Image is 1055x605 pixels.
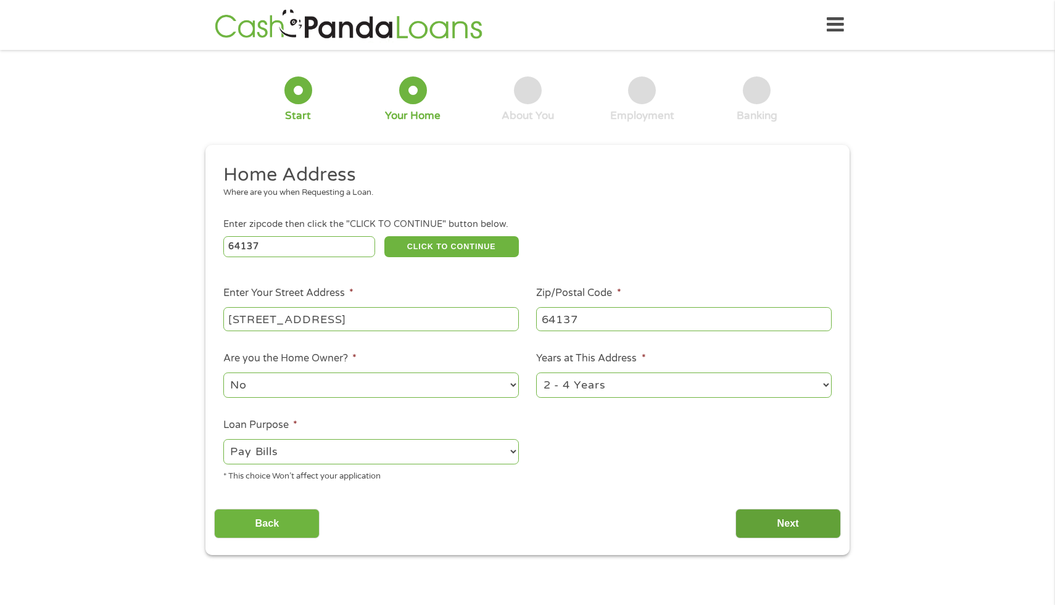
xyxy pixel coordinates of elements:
[285,109,311,123] div: Start
[223,236,376,257] input: Enter Zipcode (e.g 01510)
[223,287,354,300] label: Enter Your Street Address
[536,352,645,365] label: Years at This Address
[214,509,320,539] input: Back
[223,218,832,231] div: Enter zipcode then click the "CLICK TO CONTINUE" button below.
[735,509,841,539] input: Next
[536,287,621,300] label: Zip/Postal Code
[223,352,357,365] label: Are you the Home Owner?
[737,109,777,123] div: Banking
[211,7,486,43] img: GetLoanNow Logo
[223,419,297,432] label: Loan Purpose
[223,163,823,187] h2: Home Address
[223,307,519,331] input: 1 Main Street
[610,109,674,123] div: Employment
[502,109,554,123] div: About You
[385,109,441,123] div: Your Home
[384,236,519,257] button: CLICK TO CONTINUE
[223,466,519,483] div: * This choice Won’t affect your application
[223,187,823,199] div: Where are you when Requesting a Loan.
